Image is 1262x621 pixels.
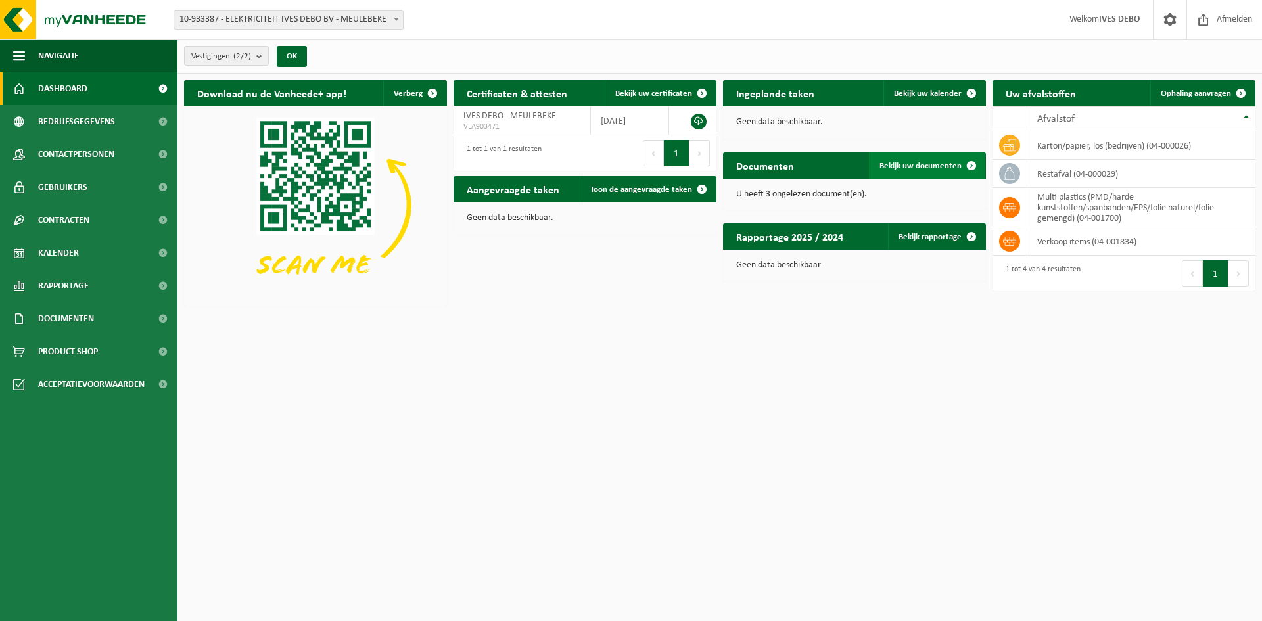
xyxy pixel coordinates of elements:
td: verkoop items (04-001834) [1027,227,1255,256]
button: OK [277,46,307,67]
a: Bekijk uw documenten [869,152,985,179]
p: Geen data beschikbaar. [736,118,973,127]
span: Gebruikers [38,171,87,204]
span: Kalender [38,237,79,269]
td: karton/papier, los (bedrijven) (04-000026) [1027,131,1255,160]
div: 1 tot 1 van 1 resultaten [460,139,542,168]
strong: IVES DEBO [1099,14,1140,24]
button: Next [689,140,710,166]
count: (2/2) [233,52,251,60]
h2: Certificaten & attesten [454,80,580,106]
span: Verberg [394,89,423,98]
span: Vestigingen [191,47,251,66]
button: Vestigingen(2/2) [184,46,269,66]
a: Toon de aangevraagde taken [580,176,715,202]
span: Bekijk uw certificaten [615,89,692,98]
button: Verberg [383,80,446,106]
h2: Ingeplande taken [723,80,828,106]
td: [DATE] [591,106,668,135]
a: Bekijk uw certificaten [605,80,715,106]
span: VLA903471 [463,122,580,132]
span: Ophaling aanvragen [1161,89,1231,98]
img: Download de VHEPlus App [184,106,447,304]
span: Dashboard [38,72,87,105]
span: Documenten [38,302,94,335]
span: Product Shop [38,335,98,368]
p: Geen data beschikbaar. [467,214,703,223]
h2: Rapportage 2025 / 2024 [723,223,856,249]
span: Bekijk uw documenten [879,162,962,170]
span: Bedrijfsgegevens [38,105,115,138]
button: Next [1228,260,1249,287]
h2: Aangevraagde taken [454,176,573,202]
td: restafval (04-000029) [1027,160,1255,188]
span: Contactpersonen [38,138,114,171]
span: 10-933387 - ELEKTRICITEIT IVES DEBO BV - MEULEBEKE [174,10,404,30]
h2: Uw afvalstoffen [993,80,1089,106]
span: Navigatie [38,39,79,72]
a: Bekijk rapportage [888,223,985,250]
a: Ophaling aanvragen [1150,80,1254,106]
span: Bekijk uw kalender [894,89,962,98]
span: 10-933387 - ELEKTRICITEIT IVES DEBO BV - MEULEBEKE [174,11,403,29]
a: Bekijk uw kalender [883,80,985,106]
button: 1 [664,140,689,166]
span: Acceptatievoorwaarden [38,368,145,401]
p: U heeft 3 ongelezen document(en). [736,190,973,199]
td: multi plastics (PMD/harde kunststoffen/spanbanden/EPS/folie naturel/folie gemengd) (04-001700) [1027,188,1255,227]
h2: Documenten [723,152,807,178]
span: Contracten [38,204,89,237]
span: Afvalstof [1037,114,1075,124]
button: 1 [1203,260,1228,287]
span: Rapportage [38,269,89,302]
button: Previous [1182,260,1203,287]
span: IVES DEBO - MEULEBEKE [463,111,556,121]
span: Toon de aangevraagde taken [590,185,692,194]
p: Geen data beschikbaar [736,261,973,270]
div: 1 tot 4 van 4 resultaten [999,259,1081,288]
h2: Download nu de Vanheede+ app! [184,80,360,106]
button: Previous [643,140,664,166]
